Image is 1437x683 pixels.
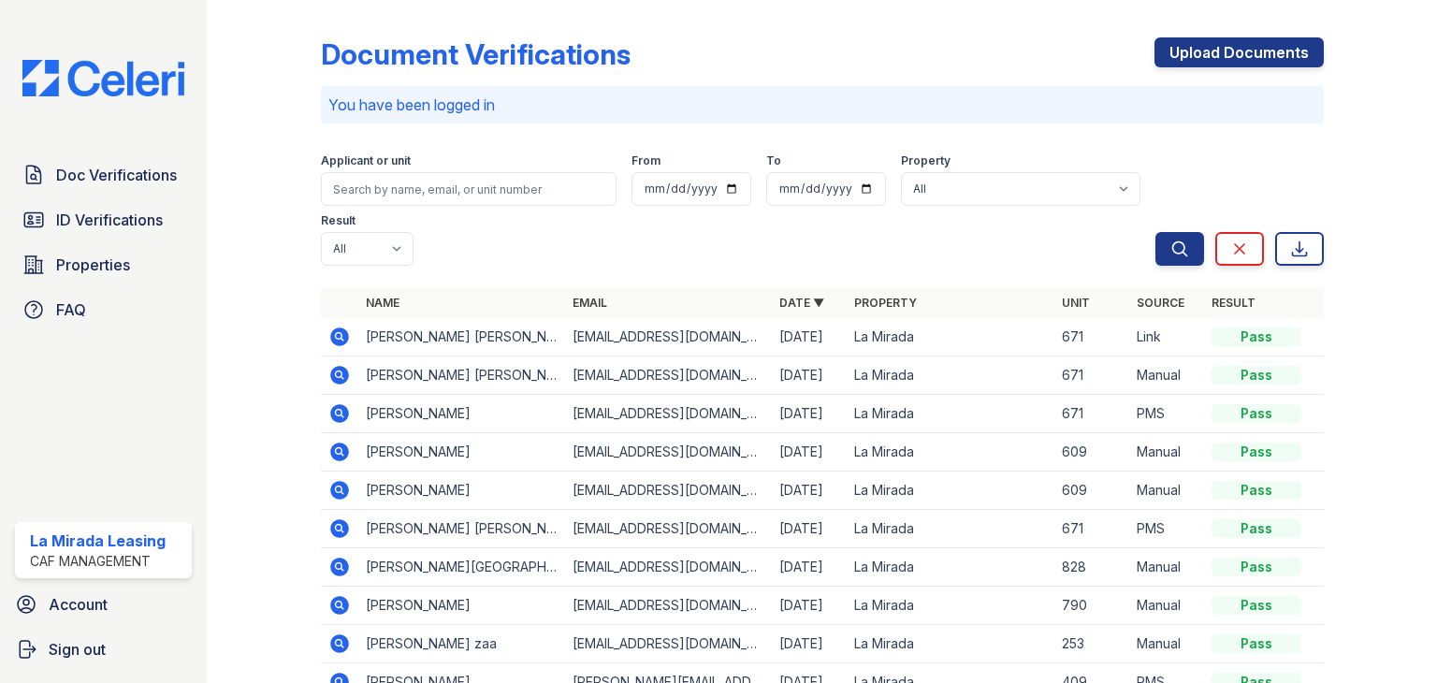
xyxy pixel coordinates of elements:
[772,625,847,663] td: [DATE]
[847,587,1053,625] td: La Mirada
[847,318,1053,356] td: La Mirada
[565,587,772,625] td: [EMAIL_ADDRESS][DOMAIN_NAME]
[565,625,772,663] td: [EMAIL_ADDRESS][DOMAIN_NAME]
[1054,318,1129,356] td: 671
[358,433,565,472] td: [PERSON_NAME]
[49,638,106,661] span: Sign out
[772,318,847,356] td: [DATE]
[321,172,617,206] input: Search by name, email, or unit number
[358,356,565,395] td: [PERSON_NAME] [PERSON_NAME]
[565,548,772,587] td: [EMAIL_ADDRESS][DOMAIN_NAME]
[1129,510,1204,548] td: PMS
[1129,395,1204,433] td: PMS
[1212,519,1301,538] div: Pass
[358,318,565,356] td: [PERSON_NAME] [PERSON_NAME] [PERSON_NAME]
[1129,472,1204,510] td: Manual
[358,625,565,663] td: [PERSON_NAME] zaa
[321,153,411,168] label: Applicant or unit
[56,164,177,186] span: Doc Verifications
[847,625,1053,663] td: La Mirada
[847,395,1053,433] td: La Mirada
[1137,296,1184,310] a: Source
[772,356,847,395] td: [DATE]
[565,510,772,548] td: [EMAIL_ADDRESS][DOMAIN_NAME]
[15,291,192,328] a: FAQ
[1358,608,1418,664] iframe: chat widget
[358,395,565,433] td: [PERSON_NAME]
[565,318,772,356] td: [EMAIL_ADDRESS][DOMAIN_NAME]
[854,296,917,310] a: Property
[1129,356,1204,395] td: Manual
[1212,404,1301,423] div: Pass
[56,254,130,276] span: Properties
[847,510,1053,548] td: La Mirada
[1062,296,1090,310] a: Unit
[1054,548,1129,587] td: 828
[1054,395,1129,433] td: 671
[779,296,824,310] a: Date ▼
[847,472,1053,510] td: La Mirada
[1054,587,1129,625] td: 790
[321,37,631,71] div: Document Verifications
[772,510,847,548] td: [DATE]
[772,433,847,472] td: [DATE]
[772,395,847,433] td: [DATE]
[15,246,192,283] a: Properties
[772,587,847,625] td: [DATE]
[358,510,565,548] td: [PERSON_NAME] [PERSON_NAME]
[7,631,199,668] a: Sign out
[1129,433,1204,472] td: Manual
[1054,510,1129,548] td: 671
[1129,548,1204,587] td: Manual
[15,156,192,194] a: Doc Verifications
[772,472,847,510] td: [DATE]
[56,209,163,231] span: ID Verifications
[1212,596,1301,615] div: Pass
[49,593,108,616] span: Account
[573,296,607,310] a: Email
[1054,625,1129,663] td: 253
[328,94,1316,116] p: You have been logged in
[56,298,86,321] span: FAQ
[1154,37,1324,67] a: Upload Documents
[1054,472,1129,510] td: 609
[772,548,847,587] td: [DATE]
[1212,296,1256,310] a: Result
[30,552,166,571] div: CAF Management
[766,153,781,168] label: To
[30,530,166,552] div: La Mirada Leasing
[366,296,399,310] a: Name
[847,548,1053,587] td: La Mirada
[631,153,660,168] label: From
[1054,433,1129,472] td: 609
[565,395,772,433] td: [EMAIL_ADDRESS][DOMAIN_NAME]
[847,433,1053,472] td: La Mirada
[358,472,565,510] td: [PERSON_NAME]
[1212,443,1301,461] div: Pass
[7,60,199,96] img: CE_Logo_Blue-a8612792a0a2168367f1c8372b55b34899dd931a85d93a1a3d3e32e68fde9ad4.png
[847,356,1053,395] td: La Mirada
[321,213,356,228] label: Result
[565,472,772,510] td: [EMAIL_ADDRESS][DOMAIN_NAME]
[1129,625,1204,663] td: Manual
[1212,558,1301,576] div: Pass
[358,587,565,625] td: [PERSON_NAME]
[1212,366,1301,385] div: Pass
[1212,481,1301,500] div: Pass
[1129,587,1204,625] td: Manual
[565,433,772,472] td: [EMAIL_ADDRESS][DOMAIN_NAME]
[1054,356,1129,395] td: 671
[358,548,565,587] td: [PERSON_NAME][GEOGRAPHIC_DATA]
[565,356,772,395] td: [EMAIL_ADDRESS][DOMAIN_NAME]
[901,153,951,168] label: Property
[15,201,192,239] a: ID Verifications
[7,586,199,623] a: Account
[1212,634,1301,653] div: Pass
[1212,327,1301,346] div: Pass
[1129,318,1204,356] td: Link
